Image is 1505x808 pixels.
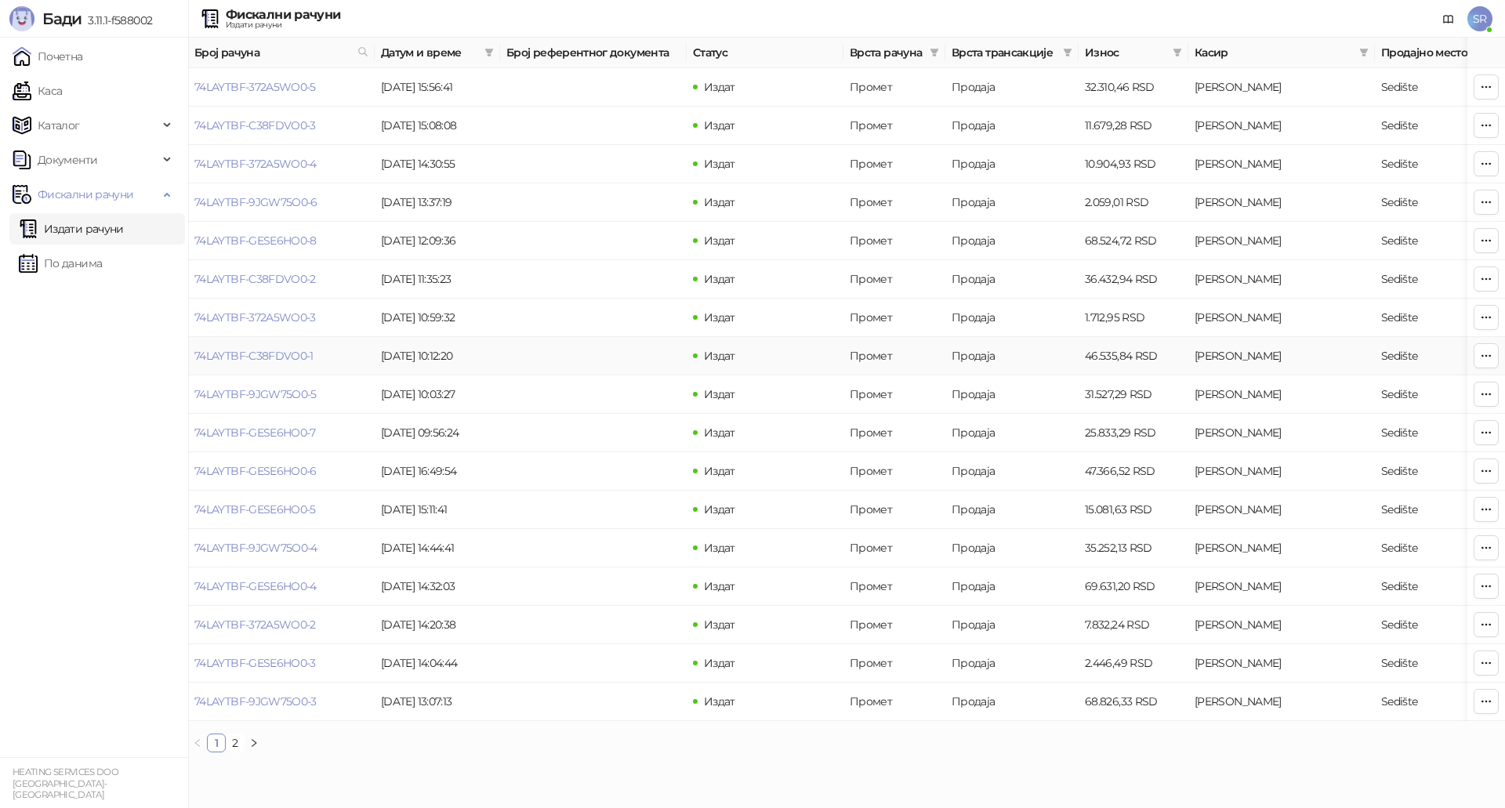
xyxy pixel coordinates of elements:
[843,567,945,606] td: Промет
[945,414,1079,452] td: Продаја
[1188,145,1375,183] td: Sanja Radojković
[704,118,735,132] span: Издат
[704,464,735,478] span: Издат
[704,234,735,248] span: Издат
[375,683,500,721] td: [DATE] 13:07:13
[13,41,83,72] a: Почетна
[19,248,102,279] a: По данима
[38,110,80,141] span: Каталог
[208,734,225,752] a: 1
[945,299,1079,337] td: Продаја
[194,349,314,363] a: 74LAYTBF-C38FDVO0-1
[704,541,735,555] span: Издат
[1079,606,1188,644] td: 7.832,24 RSD
[375,68,500,107] td: [DATE] 15:56:41
[945,145,1079,183] td: Продаја
[945,567,1079,606] td: Продаја
[1079,183,1188,222] td: 2.059,01 RSD
[1079,145,1188,183] td: 10.904,93 RSD
[194,272,316,286] a: 74LAYTBF-C38FDVO0-2
[704,80,735,94] span: Издат
[945,222,1079,260] td: Продаја
[1079,260,1188,299] td: 36.432,94 RSD
[1079,567,1188,606] td: 69.631,20 RSD
[945,491,1079,529] td: Продаја
[1063,48,1072,57] span: filter
[188,68,375,107] td: 74LAYTBF-372A5WO0-5
[843,183,945,222] td: Промет
[1188,222,1375,260] td: Sanja Radojković
[194,464,317,478] a: 74LAYTBF-GESE6HO0-6
[194,118,316,132] a: 74LAYTBF-C38FDVO0-3
[188,529,375,567] td: 74LAYTBF-9JGW75O0-4
[1188,606,1375,644] td: Sanja Radojković
[1188,375,1375,414] td: Sanja Radojković
[1079,414,1188,452] td: 25.833,29 RSD
[1188,683,1375,721] td: Sanja Radojković
[952,44,1057,61] span: Врста трансакције
[843,452,945,491] td: Промет
[843,644,945,683] td: Промет
[1188,567,1375,606] td: Sanja Radojković
[1079,452,1188,491] td: 47.366,52 RSD
[207,734,226,752] li: 1
[843,38,945,68] th: Врста рачуна
[945,183,1079,222] td: Продаја
[1079,375,1188,414] td: 31.527,29 RSD
[188,734,207,752] button: left
[42,9,82,28] span: Бади
[194,618,316,632] a: 74LAYTBF-372A5WO0-2
[82,13,152,27] span: 3.11.1-f588002
[188,734,207,752] li: Претходна страна
[226,734,245,752] li: 2
[1188,452,1375,491] td: Sanja Radojković
[194,80,316,94] a: 74LAYTBF-372A5WO0-5
[704,502,735,516] span: Издат
[850,44,923,61] span: Врста рачуна
[1188,414,1375,452] td: Sanja Radojković
[1079,337,1188,375] td: 46.535,84 RSD
[188,222,375,260] td: 74LAYTBF-GESE6HO0-8
[226,9,340,21] div: Фискални рачуни
[38,144,97,176] span: Документи
[188,337,375,375] td: 74LAYTBF-C38FDVO0-1
[484,48,494,57] span: filter
[194,387,317,401] a: 74LAYTBF-9JGW75O0-5
[843,107,945,145] td: Промет
[500,38,687,68] th: Број референтног документа
[1188,38,1375,68] th: Касир
[375,260,500,299] td: [DATE] 11:35:23
[188,452,375,491] td: 74LAYTBF-GESE6HO0-6
[843,414,945,452] td: Промет
[9,6,34,31] img: Logo
[194,157,317,171] a: 74LAYTBF-372A5WO0-4
[945,606,1079,644] td: Продаја
[843,529,945,567] td: Промет
[375,107,500,145] td: [DATE] 15:08:08
[945,529,1079,567] td: Продаја
[1436,6,1461,31] a: Документација
[13,75,62,107] a: Каса
[704,310,735,324] span: Издат
[194,502,316,516] a: 74LAYTBF-GESE6HO0-5
[704,157,735,171] span: Издат
[1359,48,1369,57] span: filter
[945,38,1079,68] th: Врста трансакције
[945,260,1079,299] td: Продаја
[927,41,942,64] span: filter
[375,183,500,222] td: [DATE] 13:37:19
[1356,41,1372,64] span: filter
[194,234,317,248] a: 74LAYTBF-GESE6HO0-8
[375,567,500,606] td: [DATE] 14:32:03
[188,183,375,222] td: 74LAYTBF-9JGW75O0-6
[194,426,316,440] a: 74LAYTBF-GESE6HO0-7
[481,41,497,64] span: filter
[188,606,375,644] td: 74LAYTBF-372A5WO0-2
[245,734,263,752] li: Следећа страна
[945,683,1079,721] td: Продаја
[194,656,316,670] a: 74LAYTBF-GESE6HO0-3
[945,337,1079,375] td: Продаја
[381,44,478,61] span: Датум и време
[704,195,735,209] span: Издат
[13,766,118,800] small: HEATING SERVICES DOO [GEOGRAPHIC_DATA]-[GEOGRAPHIC_DATA]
